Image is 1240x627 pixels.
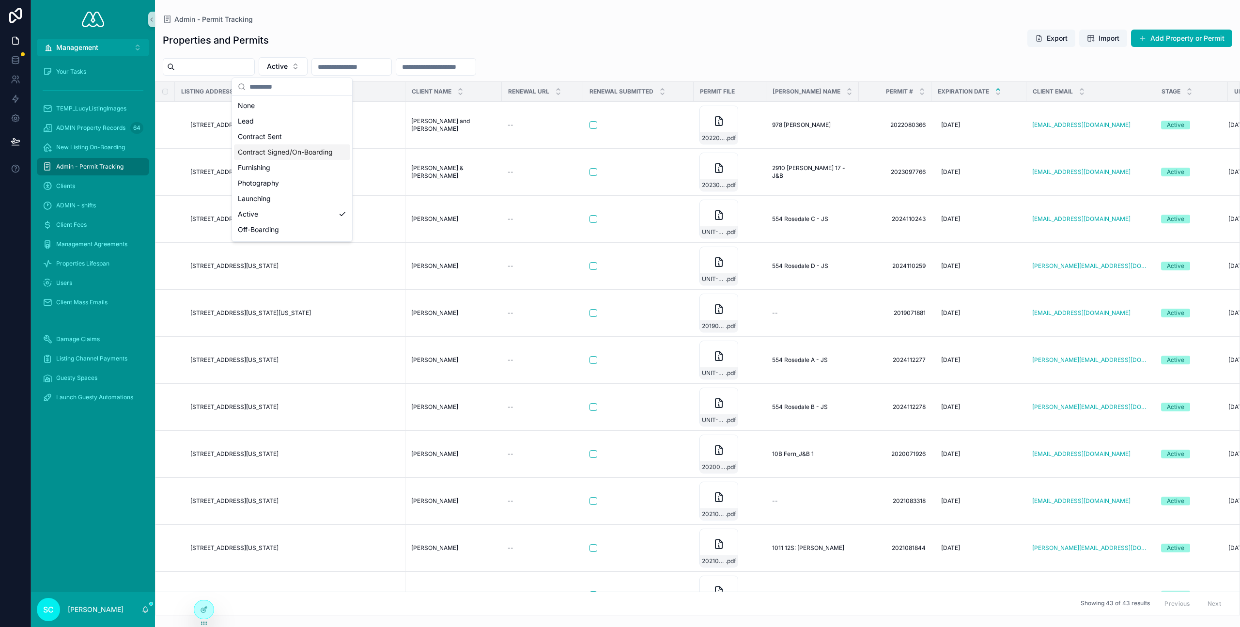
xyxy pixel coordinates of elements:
a: [PERSON_NAME] [411,403,496,411]
div: Active [1167,497,1184,505]
span: -- [772,497,778,505]
a: [DATE] [937,305,1021,321]
a: Client Mass Emails [37,294,149,311]
span: Renewal URL [508,88,549,95]
span: [STREET_ADDRESS][US_STATE] [190,497,279,505]
a: TEMP_LucyListingImages [37,100,149,117]
a: 1011 12S: [PERSON_NAME] [772,544,853,552]
span: .pdf [726,510,736,518]
span: [DATE] [941,403,960,411]
span: [PERSON_NAME] [411,309,458,317]
a: Add Property or Permit [1131,30,1232,47]
span: Stage [1162,88,1180,95]
a: [STREET_ADDRESS][US_STATE][US_STATE] [186,305,400,321]
a: 554 Rosedale B - JS [772,403,853,411]
span: [STREET_ADDRESS][PERSON_NAME][US_STATE] [190,121,325,129]
a: [DATE] [937,352,1021,368]
a: ADMIN Property Records64 [37,119,149,137]
span: [STREET_ADDRESS][US_STATE][US_STATE] [190,309,311,317]
a: 2022080366 [865,121,926,129]
span: -- [508,215,513,223]
span: Listing Address [181,88,233,95]
a: [PERSON_NAME][EMAIL_ADDRESS][DOMAIN_NAME] [1032,544,1149,552]
a: 554 Rosedale C - JS [772,215,853,223]
span: 2021083318 [865,497,926,505]
span: Permit File [700,88,735,95]
span: Management Agreements [56,240,127,248]
a: Users [37,274,149,292]
span: 2910 [PERSON_NAME] 17 -J&B [772,164,853,180]
span: .pdf [726,557,736,565]
span: 2021081844_CA_SHORT_TERM_RENTAL_PERMIT.pdf-(1) [702,557,726,565]
div: Active [1167,262,1184,270]
a: Damage Claims [37,330,149,348]
div: 64 [130,122,143,134]
a: Listing Channel Payments [37,350,149,367]
a: 554 Rosedale A - JS [772,356,853,364]
p: [PERSON_NAME] [68,605,124,614]
a: 978 [PERSON_NAME] [772,121,853,129]
a: UNIT-A-PERMIT-2024112277_CA_SHORT_TERM_RENTAL_PERMIT.pdf.pdf.pdf [699,341,760,379]
span: 554 Rosedale C - JS [772,215,828,223]
a: -- [508,121,577,129]
a: [EMAIL_ADDRESS][DOMAIN_NAME] [1032,591,1131,599]
span: 554 Rosedale B - JS [772,403,828,411]
h1: Properties and Permits [163,33,269,47]
span: 2023097766 [865,168,926,176]
div: Active [1167,309,1184,317]
a: Active [1161,309,1222,317]
a: UNIT-B-PERMIT-2024112278_CA_SHORT_TERM_RENTAL_PERMIT.pdf.pdf-(1).pdf [699,388,760,426]
div: Terminated [234,237,350,253]
div: Off-Boarding [234,222,350,237]
span: 2024112277 [865,356,926,364]
a: 2019071881_CA_SHORT_TERM_RENTAL_PERMIT.pdf-(1).pdf [699,294,738,332]
div: Active [1167,403,1184,411]
a: [PERSON_NAME] [411,591,496,599]
a: [EMAIL_ADDRESS][DOMAIN_NAME] [1032,450,1149,458]
a: UNIT-C-2024110243_CA_SHORT_TERM_RENTAL_PERMIT.pdf.pdf [699,200,738,238]
div: Lead [234,113,350,129]
span: [PERSON_NAME] and [PERSON_NAME] [411,117,496,133]
a: Active [1161,215,1222,223]
a: [EMAIL_ADDRESS][DOMAIN_NAME] [1032,497,1149,505]
img: App logo [82,12,104,27]
a: Management Agreements [37,235,149,253]
a: [PERSON_NAME][EMAIL_ADDRESS][DOMAIN_NAME] [1032,262,1149,270]
span: -- [772,309,778,317]
span: Admin - Permit Tracking [174,15,253,24]
a: 554 Rosedale D - JS [772,262,853,270]
a: 2020071926_CA_SHORT_TERM_RENTAL_PERMIT.pdf-(6).pdf [699,435,760,473]
span: 10B Fern_J&B 1 [772,450,814,458]
a: [DATE] [937,117,1021,133]
a: [EMAIL_ADDRESS][DOMAIN_NAME] [1032,121,1149,129]
span: .pdf [726,275,736,283]
a: [EMAIL_ADDRESS][DOMAIN_NAME] [1032,309,1131,317]
span: Client Name [412,88,451,95]
a: 2022006130_CA_SHORT_TERM_RENTAL_PERMIT.pdf-(1).pdf [699,576,738,614]
a: 2024112278 [865,403,926,411]
span: [STREET_ADDRESS][US_STATE] [190,403,279,411]
div: Contract Signed/On-Boarding [234,144,350,160]
a: 2024110259 [865,262,926,270]
a: [STREET_ADDRESS][US_STATE] [186,352,400,368]
a: Active [1161,497,1222,505]
a: [PERSON_NAME] [411,544,496,552]
span: [DATE] [941,356,960,364]
a: [STREET_ADDRESS][US_STATE] [186,587,400,603]
a: Active [1161,356,1222,364]
a: 2022006130_CA_SHORT_TERM_RENTAL_PERMIT.pdf-(1).pdf [699,576,760,614]
a: -- [772,497,853,505]
span: [PERSON_NAME] [411,497,458,505]
span: Your Tasks [56,68,86,76]
span: [PERSON_NAME] [411,262,458,270]
span: [STREET_ADDRESS][PERSON_NAME][US_STATE] [190,168,325,176]
div: Suggestions [232,96,352,241]
a: Properties Lifespan [37,255,149,272]
a: Active [1161,168,1222,176]
a: Launch Guesty Automations [37,389,149,406]
span: [STREET_ADDRESS][US_STATE] [190,356,279,364]
span: [PERSON_NAME] [411,544,458,552]
a: ADMIN - shifts [37,197,149,214]
a: Admin - Permit Tracking [163,15,253,24]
